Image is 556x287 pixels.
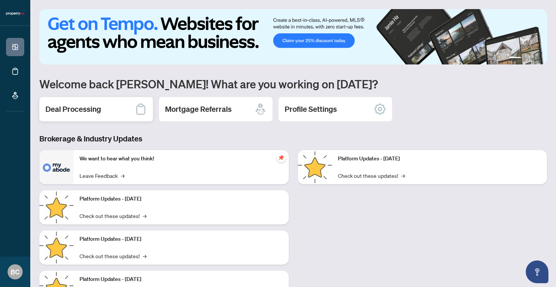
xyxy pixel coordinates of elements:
p: We want to hear what you think! [79,155,283,163]
h2: Deal Processing [45,104,101,114]
button: Open asap [526,260,548,283]
button: 4 [536,57,539,60]
img: Platform Updates - September 16, 2025 [39,190,73,224]
button: 2 [524,57,527,60]
p: Platform Updates - [DATE] [338,155,541,163]
img: logo [6,11,24,16]
h2: Profile Settings [285,104,337,114]
h3: Brokerage & Industry Updates [39,133,547,144]
span: → [143,212,146,220]
span: BC [11,267,20,277]
h2: Mortgage Referrals [165,104,232,114]
img: Platform Updates - June 23, 2025 [298,150,332,184]
span: pushpin [277,153,286,162]
img: We want to hear what you think! [39,150,73,184]
span: → [143,252,146,260]
p: Platform Updates - [DATE] [79,275,283,284]
span: → [121,171,125,180]
p: Platform Updates - [DATE] [79,235,283,243]
h1: Welcome back [PERSON_NAME]! What are you working on [DATE]? [39,77,547,91]
img: Platform Updates - July 21, 2025 [39,231,73,265]
p: Platform Updates - [DATE] [79,195,283,203]
a: Leave Feedback→ [79,171,125,180]
a: Check out these updates!→ [338,171,405,180]
img: Slide 0 [39,9,547,64]
a: Check out these updates!→ [79,212,146,220]
button: 1 [509,57,521,60]
button: 3 [530,57,533,60]
a: Check out these updates!→ [79,252,146,260]
span: → [401,171,405,180]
